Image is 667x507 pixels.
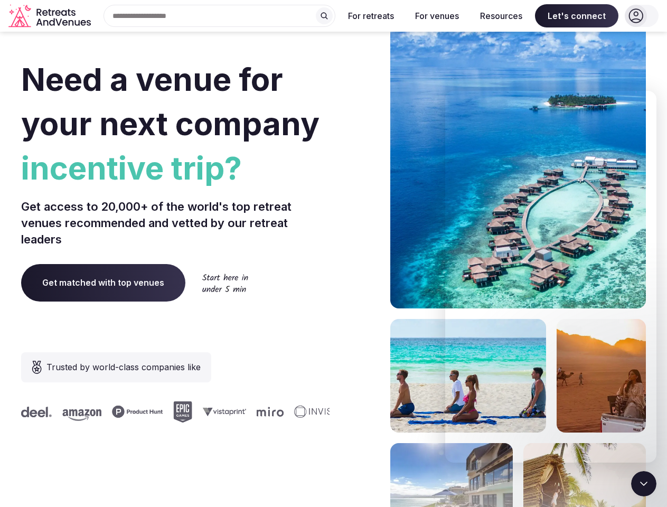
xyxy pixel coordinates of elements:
svg: Invisible company logo [294,406,352,418]
iframe: Intercom live chat [631,471,656,496]
span: incentive trip? [21,146,330,190]
svg: Deel company logo [21,407,51,417]
span: Trusted by world-class companies like [46,361,201,373]
span: Let's connect [535,4,618,27]
a: Visit the homepage [8,4,93,28]
button: Resources [472,4,531,27]
iframe: Intercom live chat [445,91,656,463]
button: For venues [407,4,467,27]
svg: Miro company logo [256,407,283,417]
a: Get matched with top venues [21,264,185,301]
svg: Epic Games company logo [173,401,192,422]
button: For retreats [340,4,402,27]
svg: Vistaprint company logo [202,407,246,416]
p: Get access to 20,000+ of the world's top retreat venues recommended and vetted by our retreat lea... [21,199,330,247]
img: Start here in under 5 min [202,274,248,292]
img: yoga on tropical beach [390,319,546,433]
span: Need a venue for your next company [21,60,320,143]
svg: Retreats and Venues company logo [8,4,93,28]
